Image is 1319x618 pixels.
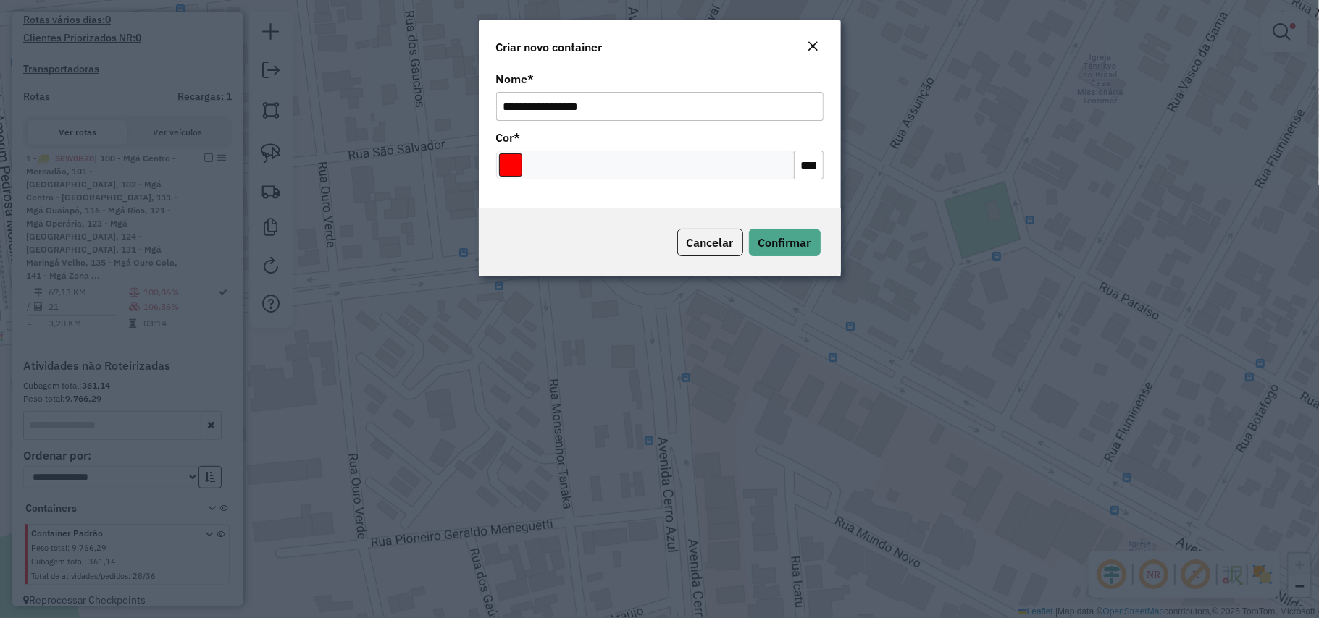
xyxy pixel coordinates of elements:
input: Select a color [499,153,522,177]
button: Close [803,38,824,56]
button: Confirmar [749,229,821,256]
button: Cancelar [677,229,743,256]
h4: Criar novo container [496,38,603,56]
label: Nome [496,70,535,88]
span: Cancelar [687,235,734,250]
em: Fechar [808,41,819,52]
span: Confirmar [758,235,811,250]
label: Cor [496,129,521,146]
